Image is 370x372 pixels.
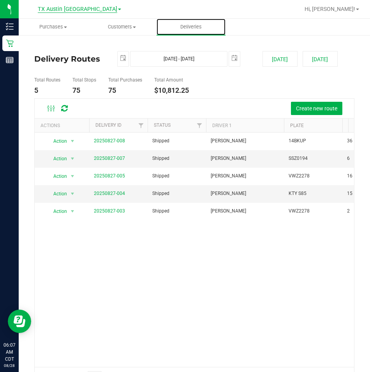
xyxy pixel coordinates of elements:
a: Purchases [19,19,88,35]
span: [PERSON_NAME] [211,190,246,197]
span: [PERSON_NAME] [211,155,246,162]
span: Shipped [152,207,169,215]
inline-svg: Reports [6,56,14,64]
h5: Total Purchases [108,78,142,83]
span: Action [46,171,67,182]
span: 2 [347,207,350,215]
span: 14BKUP [289,137,306,145]
iframe: Resource center [8,310,31,333]
span: KTY S85 [289,190,307,197]
span: 16 [347,172,352,180]
h4: Delivery Routes [34,51,106,67]
h4: $10,812.25 [154,87,189,94]
span: [PERSON_NAME] [211,207,246,215]
a: 20250827-005 [94,173,125,179]
button: Create new route [291,102,342,115]
span: Action [46,153,67,164]
p: 06:07 AM CDT [4,342,15,363]
span: Customers [88,23,156,30]
span: Shipped [152,155,169,162]
span: Shipped [152,172,169,180]
h5: Total Amount [154,78,189,83]
a: Customers [88,19,157,35]
span: Purchases [19,23,87,30]
span: VWZ2278 [289,207,310,215]
span: Shipped [152,190,169,197]
span: Shipped [152,137,169,145]
a: Filter [135,119,148,132]
span: Deliveries [170,23,212,30]
span: Action [46,206,67,217]
h4: 75 [72,87,96,94]
p: 08/28 [4,363,15,368]
span: select [68,136,78,147]
span: select [68,171,78,182]
a: Delivery ID [95,122,122,128]
span: select [118,51,129,65]
a: 20250827-008 [94,138,125,143]
a: Deliveries [157,19,226,35]
th: Driver 1 [206,119,284,132]
a: Filter [193,119,206,132]
span: VWZ2278 [289,172,310,180]
span: [PERSON_NAME] [211,172,246,180]
a: 20250827-004 [94,191,125,196]
div: Actions [41,123,86,128]
span: SSZ0194 [289,155,308,162]
span: select [68,188,78,199]
h5: Total Routes [34,78,60,83]
span: 36 [347,137,352,145]
span: Create new route [296,105,337,112]
span: Hi, [PERSON_NAME]! [305,6,355,12]
span: select [229,51,240,65]
a: 20250827-003 [94,208,125,214]
span: 15 [347,190,352,197]
span: Action [46,188,67,199]
inline-svg: Retail [6,39,14,47]
span: TX Austin [GEOGRAPHIC_DATA] [38,6,117,13]
inline-svg: Inventory [6,23,14,30]
span: [PERSON_NAME] [211,137,246,145]
span: select [68,206,78,217]
h5: Total Stops [72,78,96,83]
span: select [68,153,78,164]
span: 6 [347,155,350,162]
button: [DATE] [263,51,298,67]
a: Plate [290,123,304,128]
span: Action [46,136,67,147]
a: Status [154,122,171,128]
h4: 5 [34,87,60,94]
a: 20250827-007 [94,156,125,161]
button: [DATE] [303,51,338,67]
h4: 75 [108,87,142,94]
